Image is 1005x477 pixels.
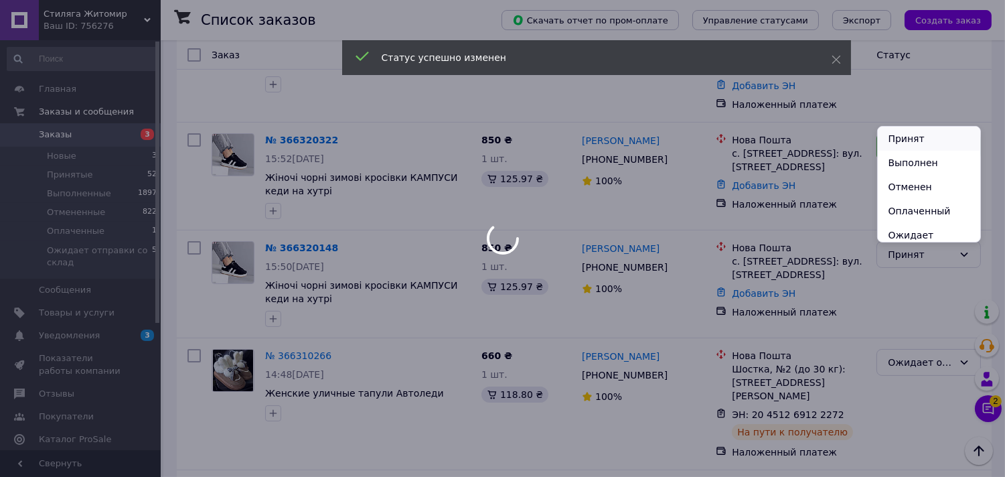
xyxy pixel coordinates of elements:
li: Отменен [878,175,981,199]
li: Оплаченный [878,199,981,223]
li: Ожидает отправки со склад [878,223,981,274]
li: Выполнен [878,151,981,175]
li: Принят [878,127,981,151]
div: Статус успешно изменен [382,51,798,64]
